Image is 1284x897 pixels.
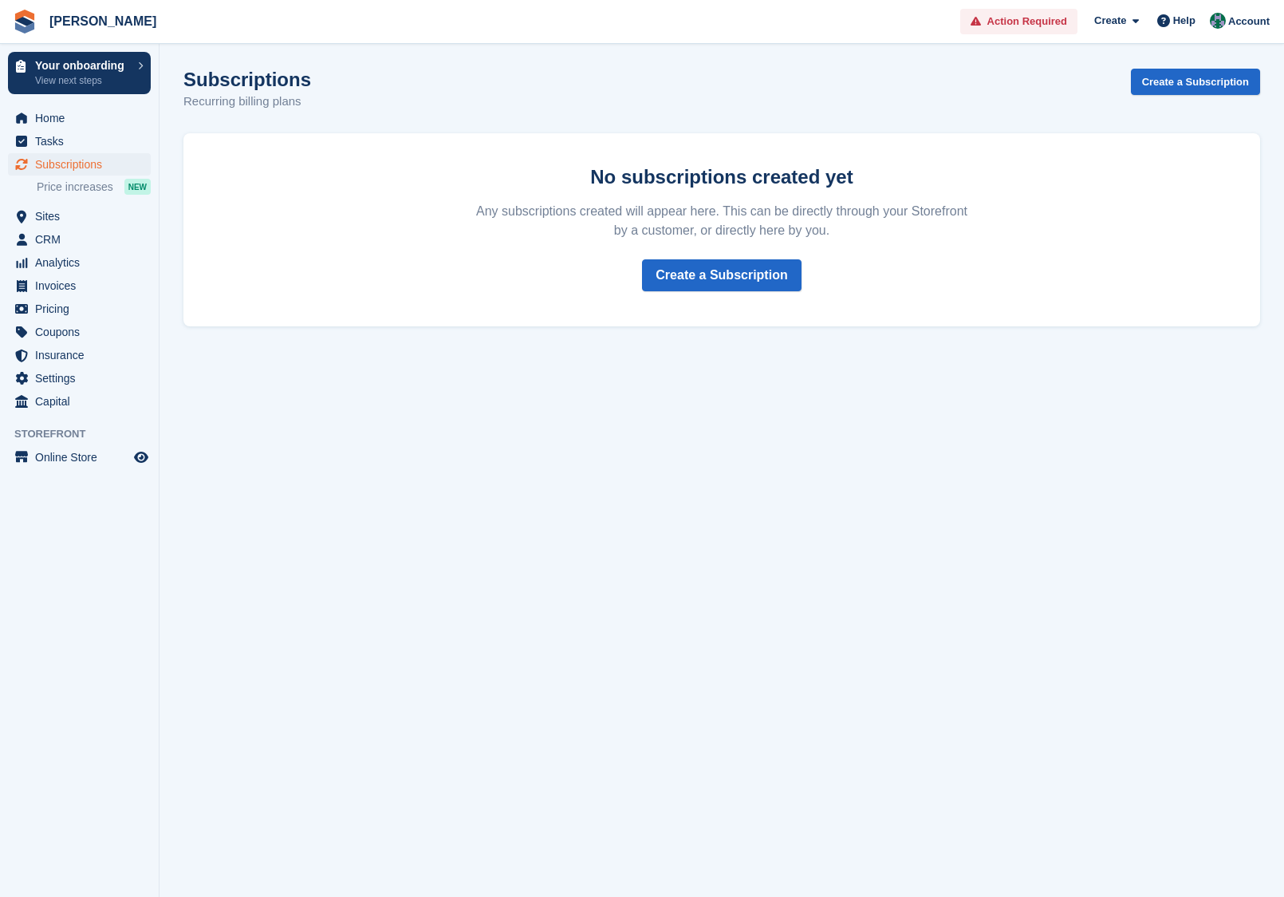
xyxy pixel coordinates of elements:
a: menu [8,367,151,389]
span: Online Store [35,446,131,468]
a: Action Required [960,9,1077,35]
a: menu [8,153,151,176]
span: Help [1173,13,1195,29]
span: Storefront [14,426,159,442]
span: Pricing [35,298,131,320]
strong: No subscriptions created yet [590,166,853,188]
span: Action Required [987,14,1067,30]
span: Insurance [35,344,131,366]
a: menu [8,298,151,320]
a: menu [8,321,151,343]
p: Any subscriptions created will appear here. This can be directly through your Storefront by a cus... [470,202,974,240]
p: Your onboarding [35,60,130,71]
a: menu [8,344,151,366]
span: Price increases [37,180,113,195]
span: CRM [35,228,131,251]
a: menu [8,130,151,152]
img: stora-icon-8386f47178a22dfd0bd8f6a31ec36ba5ce8667c1dd55bd0f319d3a0aa187defe.svg [13,10,37,34]
a: [PERSON_NAME] [43,8,163,34]
a: menu [8,107,151,129]
p: Recurring billing plans [183,93,311,111]
a: menu [8,205,151,227]
span: Create [1094,13,1126,29]
a: Create a Subscription [1131,69,1260,95]
span: Tasks [35,130,131,152]
a: menu [8,228,151,251]
span: Capital [35,390,131,413]
img: Isak Martinelle [1210,13,1226,29]
a: Create a Subscription [642,259,801,291]
span: Account [1228,14,1270,30]
span: Sites [35,205,131,227]
span: Invoices [35,275,131,297]
span: Subscriptions [35,153,131,176]
span: Coupons [35,321,131,343]
a: menu [8,390,151,413]
a: menu [8,275,151,297]
a: menu [8,251,151,274]
div: NEW [124,179,151,195]
a: menu [8,446,151,468]
a: Preview store [132,448,151,467]
span: Analytics [35,251,131,274]
a: Price increases NEW [37,178,151,196]
h1: Subscriptions [183,69,311,90]
span: Home [35,107,131,129]
span: Settings [35,367,131,389]
a: Your onboarding View next steps [8,52,151,94]
p: View next steps [35,73,130,88]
